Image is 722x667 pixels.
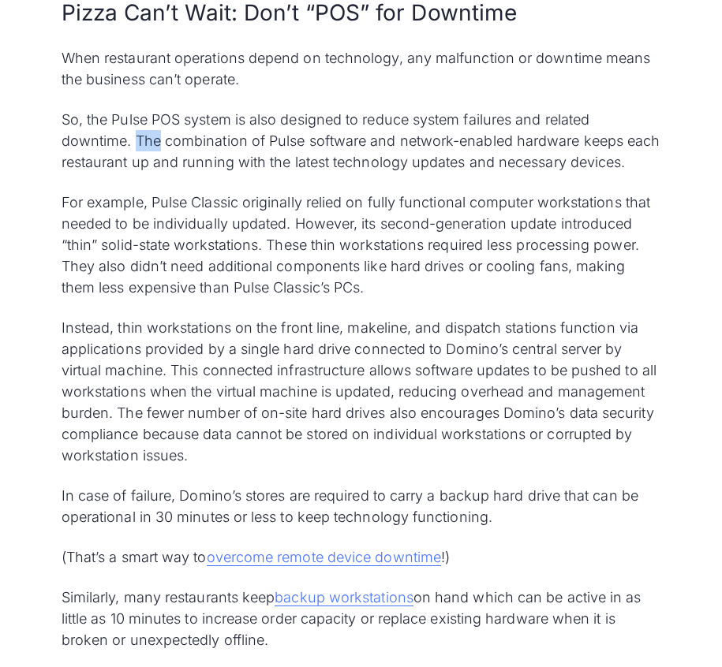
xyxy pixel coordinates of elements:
[62,485,661,527] p: In case of failure, Domino’s stores are required to carry a backup hard drive that can be operati...
[275,589,413,606] a: backup workstations
[207,549,441,566] a: overcome remote device downtime
[62,317,661,466] p: Instead, thin workstations on the front line, makeline, and dispatch stations function via applic...
[62,192,661,298] p: For example, Pulse Classic originally relied on fully functional computer workstations that neede...
[62,47,661,90] p: When restaurant operations depend on technology, any malfunction or downtime means the business c...
[62,546,661,568] p: (That’s a smart way to !)
[62,109,661,173] p: So, the Pulse POS system is also designed to reduce system failures and related downtime. The com...
[62,587,661,650] p: Similarly, many restaurants keep on hand which can be active in as little as 10 minutes to increa...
